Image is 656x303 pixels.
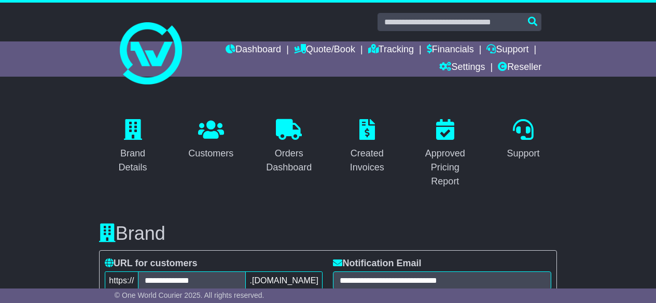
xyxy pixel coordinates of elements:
[115,291,264,299] span: © One World Courier 2025. All rights reserved.
[226,41,281,59] a: Dashboard
[486,41,528,59] a: Support
[427,41,474,59] a: Financials
[333,258,421,269] label: Notification Email
[500,116,546,164] a: Support
[368,41,414,59] a: Tracking
[245,271,323,290] span: .[DOMAIN_NAME]
[262,147,316,175] div: Orders Dashboard
[507,147,539,161] div: Support
[333,116,401,178] a: Created Invoices
[99,223,557,244] h3: Brand
[498,59,541,77] a: Reseller
[340,147,395,175] div: Created Invoices
[188,147,233,161] div: Customers
[418,147,472,189] div: Approved Pricing Report
[105,271,138,290] span: https://
[105,258,198,269] label: URL for customers
[439,59,485,77] a: Settings
[106,147,160,175] div: Brand Details
[411,116,479,192] a: Approved Pricing Report
[255,116,323,178] a: Orders Dashboard
[294,41,355,59] a: Quote/Book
